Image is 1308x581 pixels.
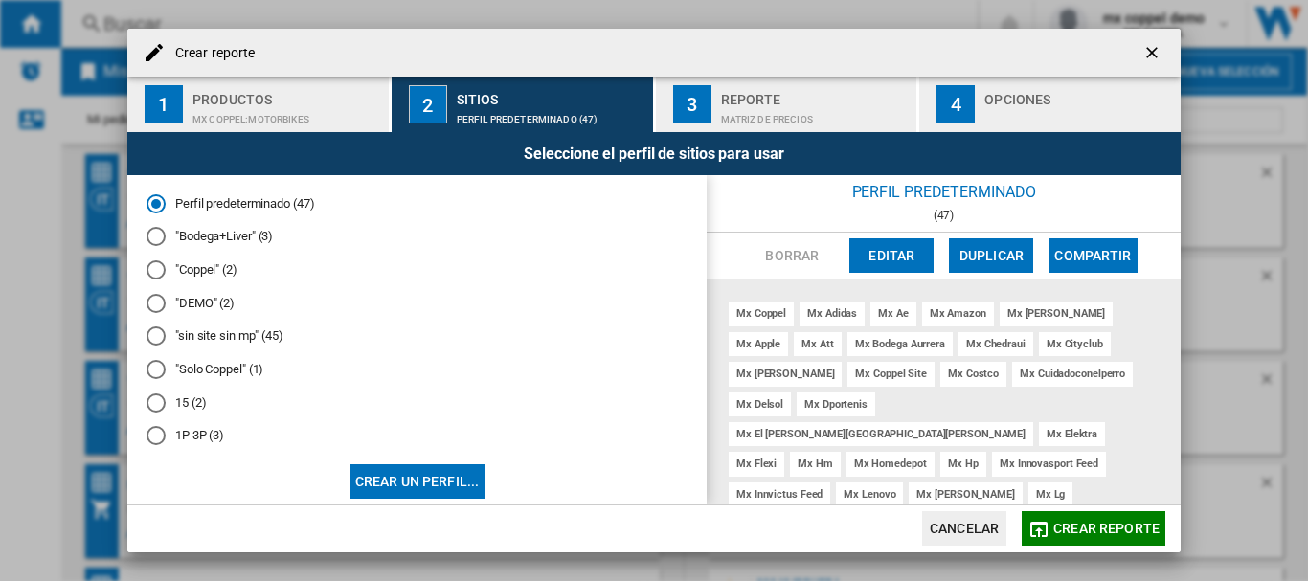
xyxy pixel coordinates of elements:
div: mx hm [790,452,841,476]
button: Crear reporte [1022,511,1165,546]
div: mx costco [940,362,1006,386]
div: mx innvictus feed [729,482,830,506]
div: mx bodega aurrera [847,332,953,356]
div: MX COPPEL:Motorbikes [192,104,381,124]
div: Seleccione el perfil de sitios para usar [127,132,1181,175]
button: Cancelar [922,511,1006,546]
button: Duplicar [949,238,1033,273]
div: mx lenovo [836,482,903,506]
div: Productos [192,84,381,104]
md-radio-button: Perfil predeterminado (47) [147,194,688,212]
div: Opciones [984,84,1173,104]
div: mx dportenis [797,392,875,416]
ng-md-icon: getI18NText('BUTTONS.CLOSE_DIALOG') [1142,43,1165,66]
div: mx delsol [729,392,791,416]
button: getI18NText('BUTTONS.CLOSE_DIALOG') [1135,34,1173,72]
div: Perfil predeterminado [707,175,1181,209]
div: Perfil predeterminado (47) [457,104,645,124]
md-radio-button: 15 (2) [147,393,688,412]
button: Editar [849,238,934,273]
button: 2 Sitios Perfil predeterminado (47) [392,77,655,132]
div: mx lg [1028,482,1073,506]
md-radio-button: "DEMO" (2) [147,294,688,312]
div: mx cityclub [1039,332,1111,356]
div: Reporte [721,84,910,104]
div: mx [PERSON_NAME] [1000,302,1113,325]
button: Borrar [750,238,834,273]
button: 1 Productos MX COPPEL:Motorbikes [127,77,391,132]
div: mx coppel [729,302,794,325]
span: Crear reporte [1053,521,1160,536]
button: Compartir [1049,238,1137,273]
div: mx coppel site [847,362,935,386]
div: mx hp [940,452,987,476]
div: 1 [145,85,183,123]
div: Sitios [457,84,645,104]
div: mx el [PERSON_NAME][GEOGRAPHIC_DATA][PERSON_NAME] [729,422,1033,446]
div: mx amazon [922,302,994,325]
div: mx innovasport feed [992,452,1106,476]
md-radio-button: 1P 3P (3) [147,427,688,445]
div: mx homedepot [846,452,935,476]
div: mx apple [729,332,788,356]
button: 3 Reporte Matriz de precios [656,77,919,132]
h4: Crear reporte [166,44,255,63]
div: mx elektra [1039,422,1105,446]
div: 2 [409,85,447,123]
md-radio-button: "sin site sin mp" (45) [147,327,688,346]
button: 4 Opciones [919,77,1181,132]
div: 3 [673,85,711,123]
div: (47) [707,209,1181,222]
div: mx att [794,332,841,356]
md-radio-button: "Bodega+Liver" (3) [147,228,688,246]
div: mx adidas [800,302,865,325]
md-radio-button: "Solo Coppel" (1) [147,361,688,379]
div: mx [PERSON_NAME] [729,362,842,386]
div: mx cuidadoconelperro [1012,362,1133,386]
div: mx flexi [729,452,784,476]
div: mx ae [870,302,916,325]
div: 4 [936,85,975,123]
div: mx [PERSON_NAME] [909,482,1022,506]
div: mx chedraui [958,332,1033,356]
button: Crear un perfil... [350,464,485,499]
div: Matriz de precios [721,104,910,124]
md-radio-button: "Coppel" (2) [147,261,688,279]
